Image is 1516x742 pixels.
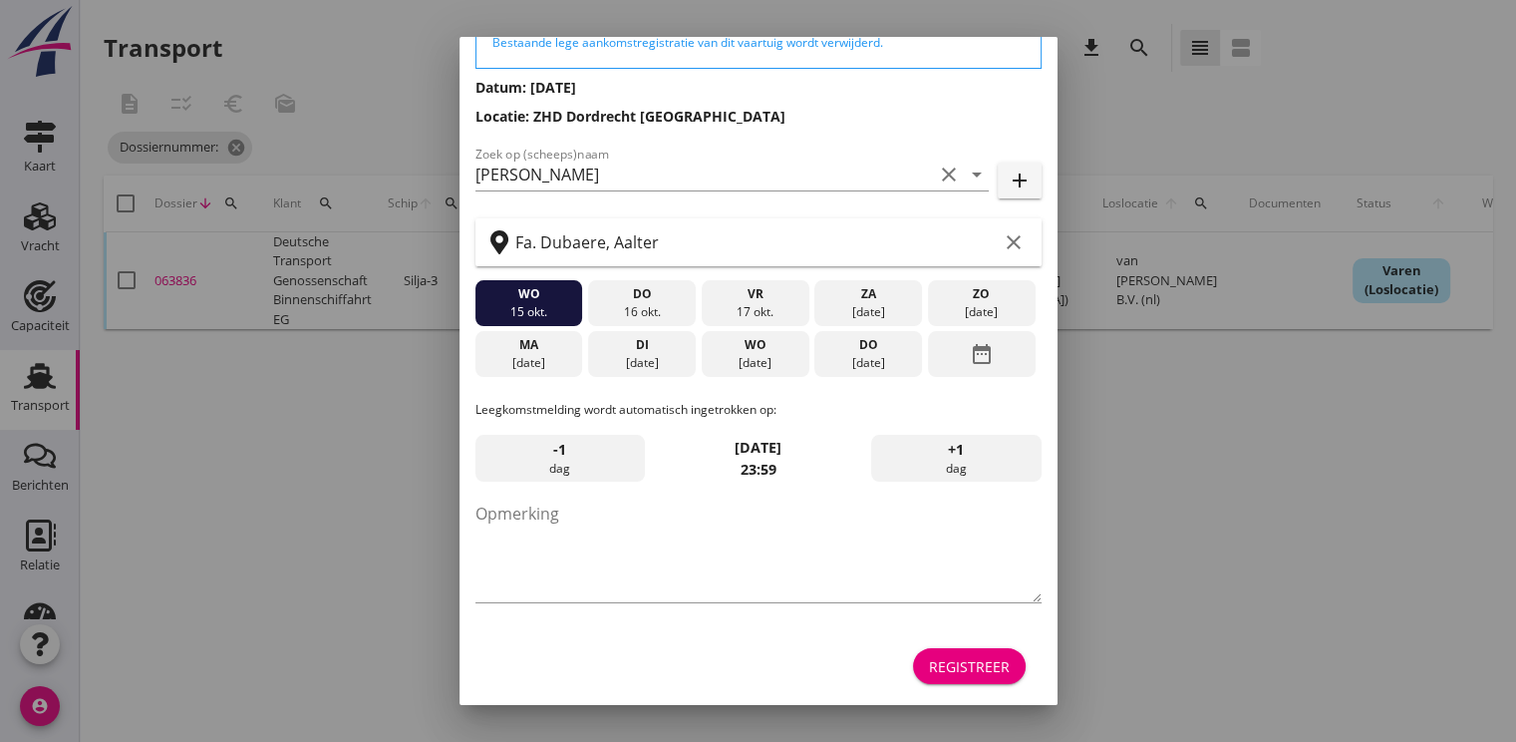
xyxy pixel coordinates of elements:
[819,285,917,303] div: za
[479,285,577,303] div: wo
[475,106,1042,127] h3: Locatie: ZHD Dordrecht [GEOGRAPHIC_DATA]
[479,336,577,354] div: ma
[479,354,577,372] div: [DATE]
[593,285,691,303] div: do
[1008,169,1032,192] i: add
[970,336,994,372] i: date_range
[819,336,917,354] div: do
[871,435,1041,483] div: dag
[937,163,961,186] i: clear
[933,285,1031,303] div: zo
[475,77,1042,98] h3: Datum: [DATE]
[492,34,1025,52] div: Bestaande lege aankomstregistratie van dit vaartuig wordt verwijderd.
[819,354,917,372] div: [DATE]
[475,435,645,483] div: dag
[479,303,577,321] div: 15 okt.
[819,303,917,321] div: [DATE]
[948,439,964,461] span: +1
[706,354,803,372] div: [DATE]
[475,401,1042,419] p: Leegkomstmelding wordt automatisch ingetrokken op:
[929,656,1010,677] div: Registreer
[965,163,989,186] i: arrow_drop_down
[593,303,691,321] div: 16 okt.
[475,159,933,190] input: Zoek op (scheeps)naam
[913,648,1026,684] button: Registreer
[706,303,803,321] div: 17 okt.
[593,354,691,372] div: [DATE]
[706,285,803,303] div: vr
[741,460,776,479] strong: 23:59
[706,336,803,354] div: wo
[1002,230,1026,254] i: clear
[735,438,781,457] strong: [DATE]
[475,498,1042,602] textarea: Opmerking
[515,226,998,258] input: Zoek op terminal of plaats
[553,439,566,461] span: -1
[933,303,1031,321] div: [DATE]
[593,336,691,354] div: di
